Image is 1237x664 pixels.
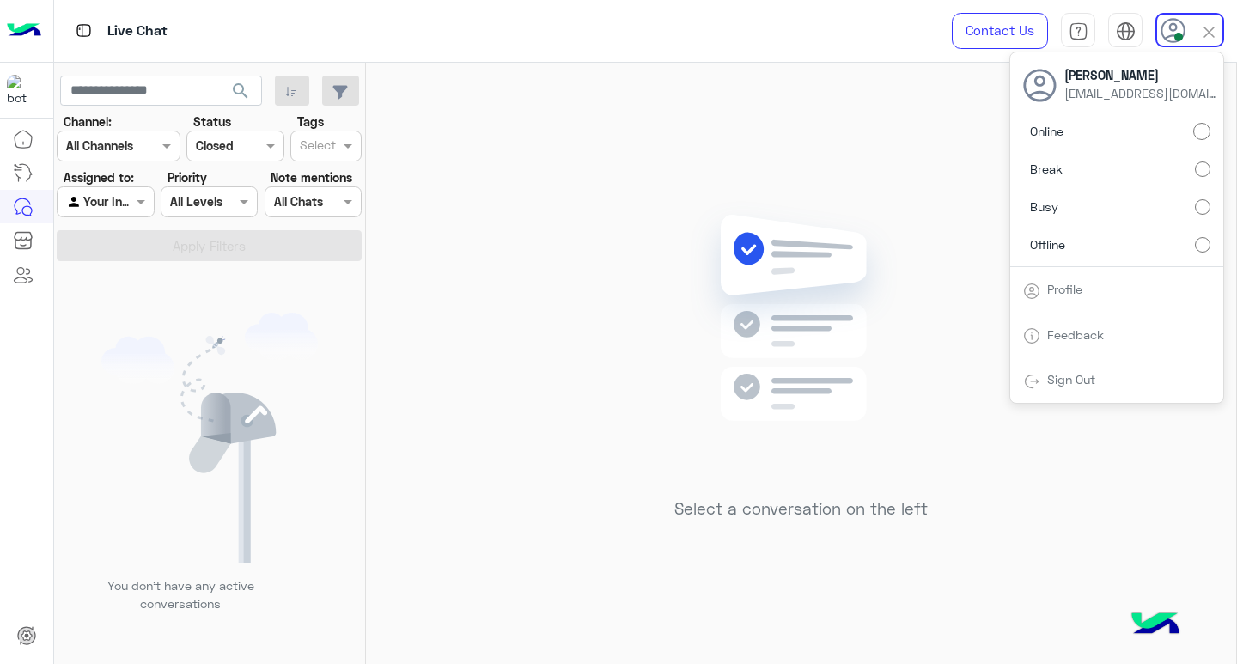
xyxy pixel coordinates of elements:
[271,168,352,186] label: Note mentions
[1193,123,1210,140] input: Online
[1064,84,1219,102] span: [EMAIL_ADDRESS][DOMAIN_NAME]
[101,313,318,563] img: empty users
[1030,122,1063,140] span: Online
[1023,327,1040,344] img: tab
[1030,160,1063,178] span: Break
[1047,372,1095,387] a: Sign Out
[1023,283,1040,300] img: tab
[1195,199,1210,215] input: Busy
[677,201,925,486] img: no messages
[7,75,38,106] img: 1403182699927242
[1125,595,1185,655] img: hulul-logo.png
[1047,327,1104,342] a: Feedback
[952,13,1048,49] a: Contact Us
[1064,66,1219,84] span: [PERSON_NAME]
[64,113,112,131] label: Channel:
[168,168,207,186] label: Priority
[1195,161,1210,177] input: Break
[1023,373,1040,390] img: tab
[297,113,324,131] label: Tags
[57,230,362,261] button: Apply Filters
[1069,21,1088,41] img: tab
[220,76,262,113] button: search
[297,136,336,158] div: Select
[1047,282,1082,296] a: Profile
[1199,22,1219,42] img: close
[94,576,267,613] p: You don’t have any active conversations
[1030,235,1065,253] span: Offline
[73,20,94,41] img: tab
[230,81,251,101] span: search
[1195,237,1210,253] input: Offline
[1030,198,1058,216] span: Busy
[7,13,41,49] img: Logo
[674,499,928,519] h5: Select a conversation on the left
[107,20,168,43] p: Live Chat
[1061,13,1095,49] a: tab
[64,168,134,186] label: Assigned to:
[1116,21,1136,41] img: tab
[193,113,231,131] label: Status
